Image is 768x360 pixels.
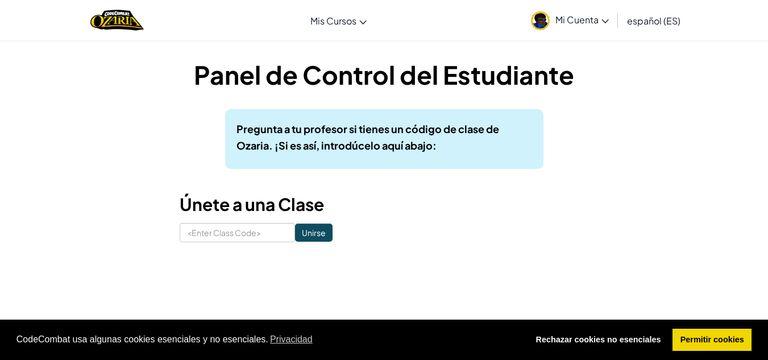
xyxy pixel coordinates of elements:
[531,11,550,30] img: avatar
[528,329,669,351] a: deny cookies
[180,192,589,217] h3: Únete a una Clase
[16,331,519,348] span: CodeCombat usa algunas cookies esenciales y no esenciales.
[180,223,295,242] input: <Enter Class Code>
[305,5,372,36] a: Mis Cursos
[672,329,752,351] a: allow cookies
[310,15,356,27] span: Mis Cursos
[525,2,615,38] a: Mi Cuenta
[90,9,143,32] img: Home
[268,331,314,348] a: learn more about cookies
[180,57,589,92] h1: Panel de Control del Estudiante
[236,122,499,152] b: Pregunta a tu profesor si tienes un código de clase de Ozaria. ¡Si es así, introdúcelo aquí abajo:
[90,9,143,32] a: Ozaria by CodeCombat logo
[295,224,333,242] input: Unirse
[555,14,609,26] span: Mi Cuenta
[621,5,686,36] a: español (ES)
[627,15,680,27] span: español (ES)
